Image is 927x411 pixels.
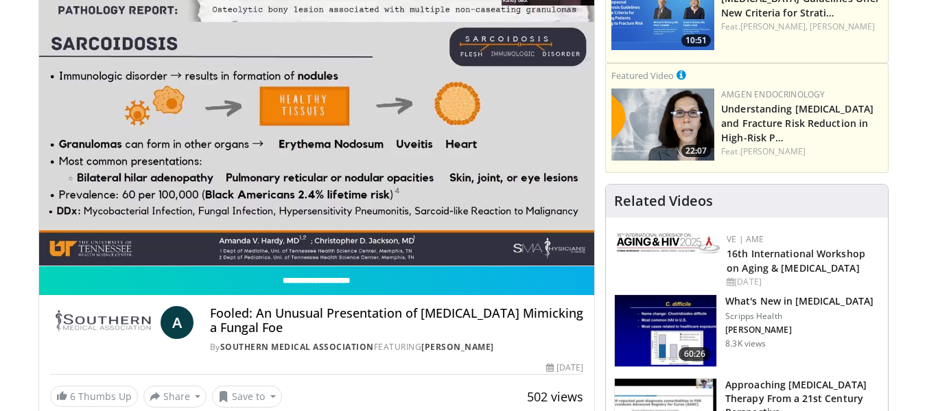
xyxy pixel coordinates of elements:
a: 22:07 [611,89,714,161]
span: 60:26 [679,347,712,361]
h3: What's New in [MEDICAL_DATA] [725,294,873,308]
a: A [161,306,193,339]
p: [PERSON_NAME] [725,325,873,336]
img: 8828b190-63b7-4755-985f-be01b6c06460.150x105_q85_crop-smart_upscale.jpg [615,295,716,366]
h4: Related Videos [614,193,713,209]
div: Feat. [721,21,882,33]
div: Feat. [721,145,882,158]
p: 8.3K views [725,338,766,349]
a: Understanding [MEDICAL_DATA] and Fracture Risk Reduction in High-Risk P… [721,102,873,144]
div: By FEATURING [210,341,583,353]
h4: Fooled: An Unusual Presentation of [MEDICAL_DATA] Mimicking a Fungal Foe [210,306,583,336]
a: 6 Thumbs Up [50,386,138,407]
a: [PERSON_NAME], [740,21,808,32]
a: [PERSON_NAME] [421,341,494,353]
a: Southern Medical Association [220,341,374,353]
div: [DATE] [727,276,877,288]
small: Featured Video [611,69,674,82]
span: 10:51 [681,34,711,47]
a: VE | AME [727,233,764,245]
button: Share [143,386,207,408]
a: 60:26 What's New in [MEDICAL_DATA] Scripps Health [PERSON_NAME] 8.3K views [614,294,880,367]
button: Save to [212,386,282,408]
img: c9a25db3-4db0-49e1-a46f-17b5c91d58a1.png.150x105_q85_crop-smart_upscale.png [611,89,714,161]
span: 22:07 [681,145,711,157]
p: Scripps Health [725,311,873,322]
a: Amgen Endocrinology [721,89,825,100]
a: [PERSON_NAME] [810,21,875,32]
span: 6 [70,390,75,403]
a: 16th International Workshop on Aging & [MEDICAL_DATA] [727,247,865,274]
span: 502 views [527,388,583,405]
div: [DATE] [546,362,583,374]
a: [PERSON_NAME] [740,145,806,157]
img: Southern Medical Association [50,306,155,339]
img: bc2467d1-3f88-49dc-9c22-fa3546bada9e.png.150x105_q85_autocrop_double_scale_upscale_version-0.2.jpg [617,233,720,253]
